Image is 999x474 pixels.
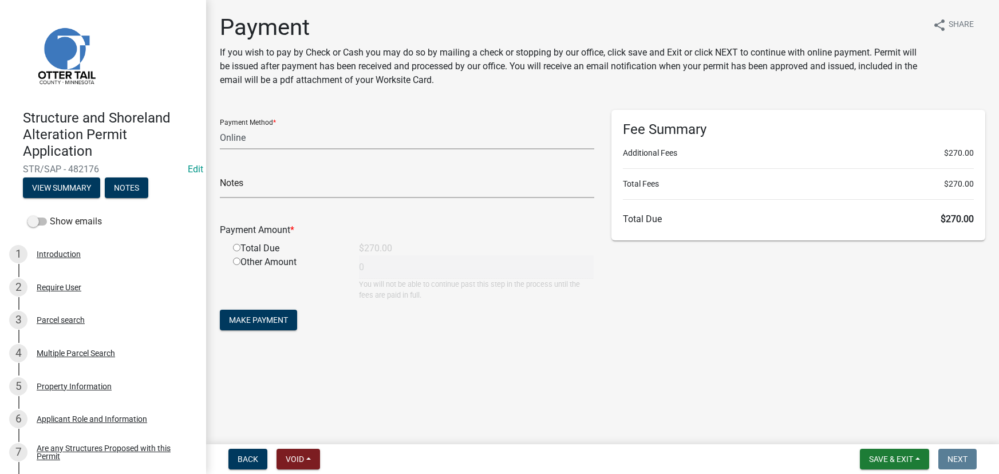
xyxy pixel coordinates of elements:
[860,449,929,469] button: Save & Exit
[9,377,27,396] div: 5
[623,147,974,159] li: Additional Fees
[944,178,974,190] span: $270.00
[933,18,946,32] i: share
[37,316,85,324] div: Parcel search
[23,177,100,198] button: View Summary
[941,214,974,224] span: $270.00
[105,184,148,193] wm-modal-confirm: Notes
[23,164,183,175] span: STR/SAP - 482176
[211,223,603,237] div: Payment Amount
[9,245,27,263] div: 1
[37,349,115,357] div: Multiple Parcel Search
[944,147,974,159] span: $270.00
[224,255,350,301] div: Other Amount
[27,215,102,228] label: Show emails
[623,214,974,224] h6: Total Due
[623,121,974,138] h6: Fee Summary
[238,455,258,464] span: Back
[188,164,203,175] a: Edit
[9,278,27,297] div: 2
[23,110,197,159] h4: Structure and Shoreland Alteration Permit Application
[9,443,27,461] div: 7
[923,14,983,36] button: shareShare
[229,315,288,325] span: Make Payment
[220,310,297,330] button: Make Payment
[277,449,320,469] button: Void
[869,455,913,464] span: Save & Exit
[286,455,304,464] span: Void
[37,444,188,460] div: Are any Structures Proposed with this Permit
[105,177,148,198] button: Notes
[23,184,100,193] wm-modal-confirm: Summary
[37,250,81,258] div: Introduction
[188,164,203,175] wm-modal-confirm: Edit Application Number
[224,242,350,255] div: Total Due
[23,12,109,98] img: Otter Tail County, Minnesota
[9,344,27,362] div: 4
[37,415,147,423] div: Applicant Role and Information
[220,46,923,87] p: If you wish to pay by Check or Cash you may do so by mailing a check or stopping by our office, c...
[220,14,923,41] h1: Payment
[947,455,968,464] span: Next
[938,449,977,469] button: Next
[949,18,974,32] span: Share
[37,283,81,291] div: Require User
[228,449,267,469] button: Back
[37,382,112,390] div: Property Information
[623,178,974,190] li: Total Fees
[9,311,27,329] div: 3
[9,410,27,428] div: 6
